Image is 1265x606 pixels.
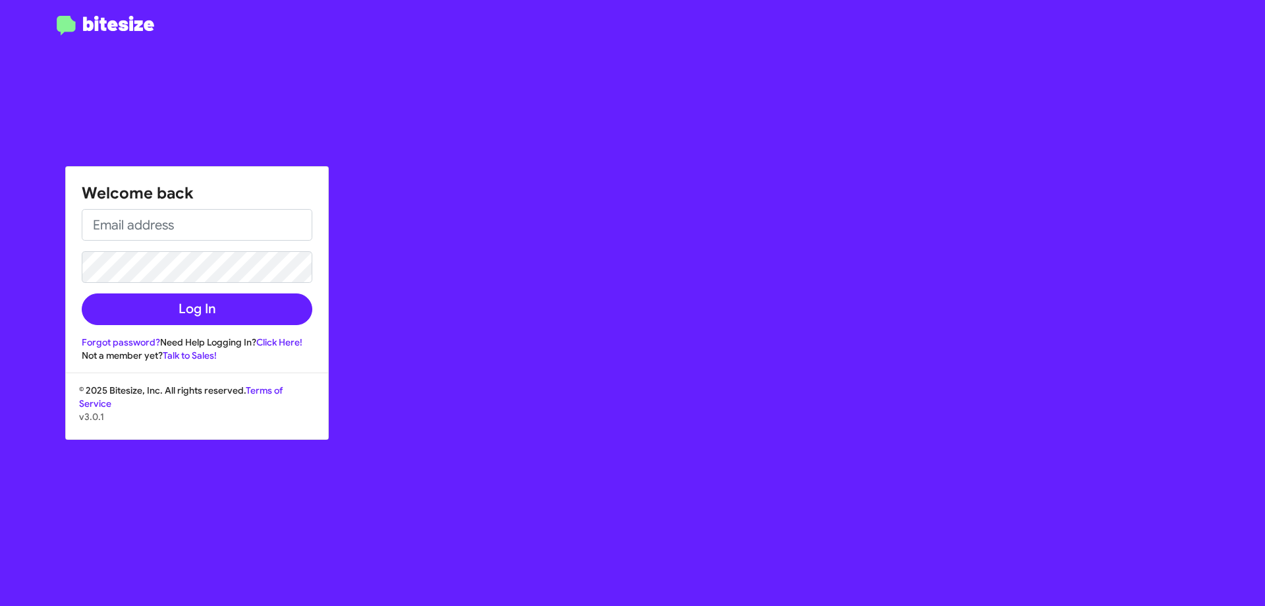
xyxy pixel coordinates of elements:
a: Talk to Sales! [163,349,217,361]
h1: Welcome back [82,183,312,204]
a: Forgot password? [82,336,160,348]
div: Need Help Logging In? [82,336,312,349]
input: Email address [82,209,312,241]
button: Log In [82,293,312,325]
p: v3.0.1 [79,410,315,423]
a: Click Here! [256,336,302,348]
div: © 2025 Bitesize, Inc. All rights reserved. [66,384,328,439]
div: Not a member yet? [82,349,312,362]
